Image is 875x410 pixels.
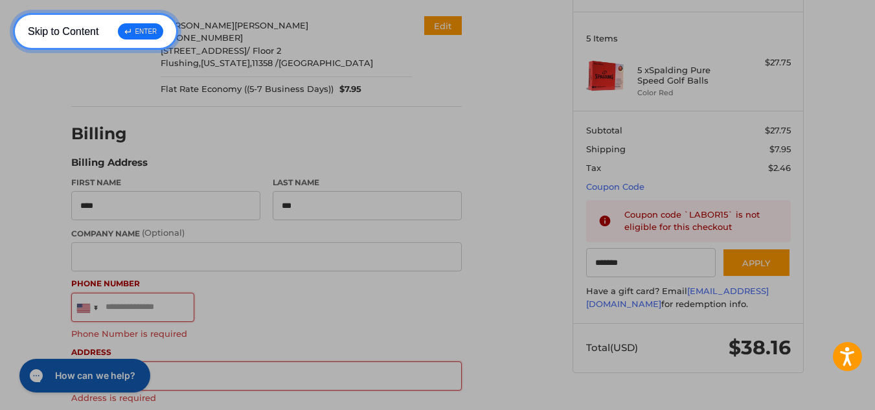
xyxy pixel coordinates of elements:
span: [GEOGRAPHIC_DATA] [278,58,373,68]
span: $27.75 [765,125,791,135]
label: Phone Number is required [71,328,462,339]
h3: 5 Items [586,33,791,43]
iframe: Google Customer Reviews [768,375,875,410]
label: Address is required [71,393,462,403]
span: Flushing, [161,58,201,68]
span: Total (USD) [586,341,638,354]
button: Edit [424,16,462,35]
label: Company Name [71,227,462,240]
input: Gift Certificate or Coupon Code [586,248,716,277]
label: Phone Number [71,278,462,290]
div: United States: +1 [72,293,102,321]
span: $7.95 [769,144,791,154]
span: [US_STATE], [201,58,252,68]
h4: 5 x Spalding Pure Speed Golf Balls [637,65,736,86]
legend: Billing Address [71,155,148,176]
span: [PERSON_NAME] [234,20,308,30]
li: Color Red [637,87,736,98]
label: Last Name [273,177,462,188]
span: $2.46 [768,163,791,173]
label: Address [71,347,462,358]
a: [EMAIL_ADDRESS][DOMAIN_NAME] [586,286,769,309]
a: Coupon Code [586,181,644,192]
iframe: Gorgias live chat messenger [13,354,154,397]
span: $38.16 [729,336,791,359]
span: Shipping [586,144,626,154]
button: Apply [722,248,791,277]
span: [PHONE_NUMBER] [161,32,243,43]
span: 11358 / [252,58,278,68]
span: Flat Rate Economy ((5-7 Business Days)) [161,83,334,96]
span: $7.95 [334,83,362,96]
span: Subtotal [586,125,622,135]
h2: Billing [71,124,147,144]
span: [PERSON_NAME] [161,20,234,30]
div: Coupon code `LABOR15` is not eligible for this checkout [624,209,778,234]
div: $27.75 [740,56,791,69]
div: Have a gift card? Email for redemption info. [586,285,791,310]
span: Tax [586,163,601,173]
label: First Name [71,177,260,188]
small: (Optional) [142,227,185,238]
span: [STREET_ADDRESS] [161,45,247,56]
span: / Floor 2 [247,45,281,56]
